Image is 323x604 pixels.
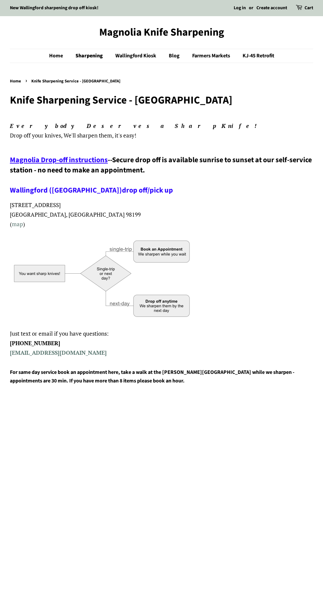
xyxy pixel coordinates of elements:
strong: [PHONE_NUMBER] [10,339,108,356]
a: Farmers Markets [187,49,237,63]
a: Sharpening [71,49,109,63]
a: map [12,220,23,228]
a: Home [49,49,70,63]
a: Wallingford ([GEOGRAPHIC_DATA]) [10,185,122,196]
a: KJ-45 Retrofit [238,49,274,63]
span: Knife Sharpening Service - [GEOGRAPHIC_DATA] [31,78,122,84]
a: Magnolia Knife Sharpening [10,26,313,39]
h1: Knife Sharpening Service - [GEOGRAPHIC_DATA] [10,94,313,106]
a: Blog [164,49,186,63]
a: Log in [234,5,246,11]
a: Cart [305,4,313,12]
a: [EMAIL_ADDRESS][DOMAIN_NAME] [10,349,107,356]
p: , We'll sharpen them, it's easy! [10,121,313,140]
a: Create account [256,5,287,11]
span: Drop off your knives [10,132,61,139]
a: Home [10,78,23,84]
span: Secure drop off is available sunrise to sunset at our self-service station - no need to make an a... [10,155,312,196]
p: Just text or email if you have questions: [10,329,313,358]
li: or [249,4,253,12]
span: › [25,76,29,85]
a: drop off/pick up [122,185,173,196]
span: [STREET_ADDRESS] [GEOGRAPHIC_DATA], [GEOGRAPHIC_DATA] 98199 ( ) [10,201,141,228]
a: Magnolia Drop-off instructions [10,155,108,165]
a: New Wallingford sharpening drop off kiosk! [10,5,99,11]
span: -- [108,155,112,165]
h4: For same day service book an appointment here, take a walk at the [PERSON_NAME][GEOGRAPHIC_DATA] ... [10,368,313,385]
em: Everybody Deserves a Sharp Knife! [10,122,262,130]
nav: breadcrumbs [10,78,313,85]
a: Wallingford Kiosk [110,49,163,63]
